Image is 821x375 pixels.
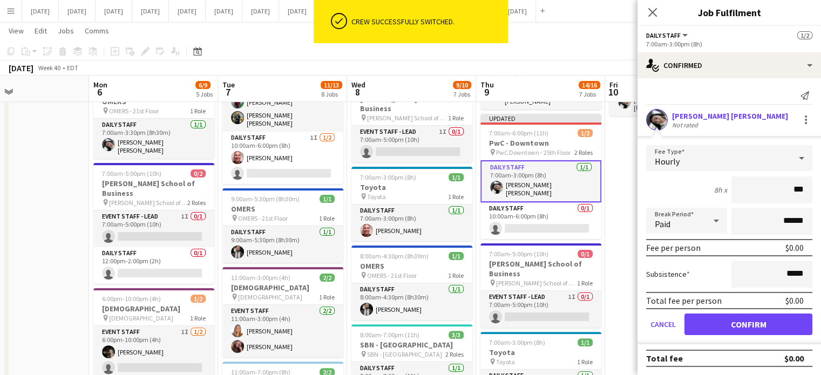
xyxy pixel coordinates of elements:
[35,26,47,36] span: Edit
[367,350,442,358] span: SBN - [GEOGRAPHIC_DATA]
[321,81,342,89] span: 11/13
[238,214,288,222] span: OMERS - 21st Floor
[496,358,515,366] span: Toyota
[608,86,618,98] span: 10
[480,202,601,239] app-card-role: Daily Staff0/110:00am-6:00pm (8h)
[96,1,132,22] button: [DATE]
[637,52,821,78] div: Confirmed
[279,1,316,22] button: [DATE]
[206,1,242,22] button: [DATE]
[191,295,206,303] span: 1/2
[489,129,548,137] span: 7:00am-6:00pm (11h)
[637,5,821,19] h3: Job Fulfilment
[93,80,107,90] span: Mon
[320,274,335,282] span: 2/2
[22,1,59,22] button: [DATE]
[102,169,161,178] span: 7:00am-5:00pm (10h)
[109,314,173,322] span: [DEMOGRAPHIC_DATA]
[684,313,812,335] button: Confirm
[448,271,464,279] span: 1 Role
[480,114,601,122] div: Updated
[36,64,63,72] span: Week 40
[190,107,206,115] span: 1 Role
[574,148,593,156] span: 2 Roles
[238,293,302,301] span: [DEMOGRAPHIC_DATA]
[785,242,804,253] div: $0.00
[53,24,78,38] a: Jobs
[9,26,24,36] span: View
[4,24,28,38] a: View
[672,111,788,121] div: [PERSON_NAME] [PERSON_NAME]
[109,107,159,115] span: OMERS - 21st Floor
[319,214,335,222] span: 1 Role
[453,90,471,98] div: 7 Jobs
[578,338,593,346] span: 1/1
[655,156,680,167] span: Hourly
[58,26,74,36] span: Jobs
[351,246,472,320] app-job-card: 8:00am-4:30pm (8h30m)1/1OMERS OMERS - 21st Floor1 RoleDaily Staff1/18:00am-4:30pm (8h30m)[PERSON_...
[109,199,187,207] span: [PERSON_NAME] School of Business - 30th Floor
[93,163,214,284] app-job-card: 7:00am-5:00pm (10h)0/2[PERSON_NAME] School of Business [PERSON_NAME] School of Business - 30th Fl...
[480,347,601,357] h3: Toyota
[93,210,214,247] app-card-role: Event Staff - Lead1I0/17:00am-5:00pm (10h)
[367,193,386,201] span: Toyota
[448,193,464,201] span: 1 Role
[319,293,335,301] span: 1 Role
[222,267,343,357] app-job-card: 11:00am-3:00pm (4h)2/2[DEMOGRAPHIC_DATA] [DEMOGRAPHIC_DATA]1 RoleEvent Staff2/211:00am-3:00pm (4h...
[360,173,416,181] span: 7:00am-3:00pm (8h)
[222,188,343,263] app-job-card: 9:00am-5:30pm (8h30m)1/1OMERS OMERS - 21st Floor1 RoleDaily Staff1/19:00am-5:30pm (8h30m)[PERSON_...
[480,114,601,239] div: Updated7:00am-6:00pm (11h)1/2PwC - Downtown PwC Downtown - 25th Floor2 RolesDaily Staff1/17:00am-...
[646,31,681,39] span: Daily Staff
[191,169,206,178] span: 0/2
[609,80,618,90] span: Fri
[714,185,727,195] div: 8h x
[480,138,601,148] h3: PwC - Downtown
[646,313,680,335] button: Cancel
[449,173,464,181] span: 1/1
[646,269,690,279] label: Subsistence
[351,80,365,90] span: Wed
[445,350,464,358] span: 2 Roles
[222,204,343,214] h3: OMERS
[579,90,600,98] div: 7 Jobs
[448,114,464,122] span: 1 Role
[222,38,343,184] div: 8:00am-6:00pm (10h)3/4SBN - [GEOGRAPHIC_DATA] SBN - [GEOGRAPHIC_DATA]2 RolesDaily Staff2/28:00am-...
[320,195,335,203] span: 1/1
[222,305,343,357] app-card-role: Event Staff2/211:00am-3:00pm (4h)[PERSON_NAME][PERSON_NAME]
[350,86,365,98] span: 8
[231,195,300,203] span: 9:00am-5:30pm (8h30m)
[672,121,700,129] div: Not rated
[785,295,804,306] div: $0.00
[480,160,601,202] app-card-role: Daily Staff1/17:00am-3:00pm (8h)[PERSON_NAME] [PERSON_NAME]
[646,353,683,364] div: Total fee
[351,340,472,350] h3: SBN - [GEOGRAPHIC_DATA]
[222,80,235,90] span: Tue
[351,204,472,241] app-card-role: Daily Staff1/17:00am-3:00pm (8h)[PERSON_NAME]
[496,148,571,156] span: PwC Downtown - 25th Floor
[132,1,169,22] button: [DATE]
[579,81,600,89] span: 14/16
[480,291,601,328] app-card-role: Event Staff - Lead1I0/17:00am-5:00pm (10h)
[93,81,214,159] app-job-card: 7:00am-3:30pm (8h30m)1/1OMERS OMERS - 21st Floor1 RoleDaily Staff1/17:00am-3:30pm (8h30m)[PERSON_...
[351,167,472,241] app-job-card: 7:00am-3:00pm (8h)1/1Toyota Toyota1 RoleDaily Staff1/17:00am-3:00pm (8h)[PERSON_NAME]
[479,86,494,98] span: 9
[351,283,472,320] app-card-role: Daily Staff1/18:00am-4:30pm (8h30m)[PERSON_NAME]
[30,24,51,38] a: Edit
[231,274,290,282] span: 11:00am-3:00pm (4h)
[449,252,464,260] span: 1/1
[453,81,471,89] span: 9/10
[655,219,670,229] span: Paid
[480,80,494,90] span: Thu
[351,126,472,162] app-card-role: Event Staff - Lead1I0/17:00am-5:00pm (10h)
[496,279,577,287] span: [PERSON_NAME] School of Business - 30th Floor
[646,242,701,253] div: Fee per person
[222,283,343,292] h3: [DEMOGRAPHIC_DATA]
[93,304,214,313] h3: [DEMOGRAPHIC_DATA]
[351,17,504,26] div: Crew successfully switched.
[222,76,343,132] app-card-role: Daily Staff2/28:00am-4:00pm (8h)[PERSON_NAME][PERSON_NAME] [PERSON_NAME]
[797,31,812,39] span: 1/2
